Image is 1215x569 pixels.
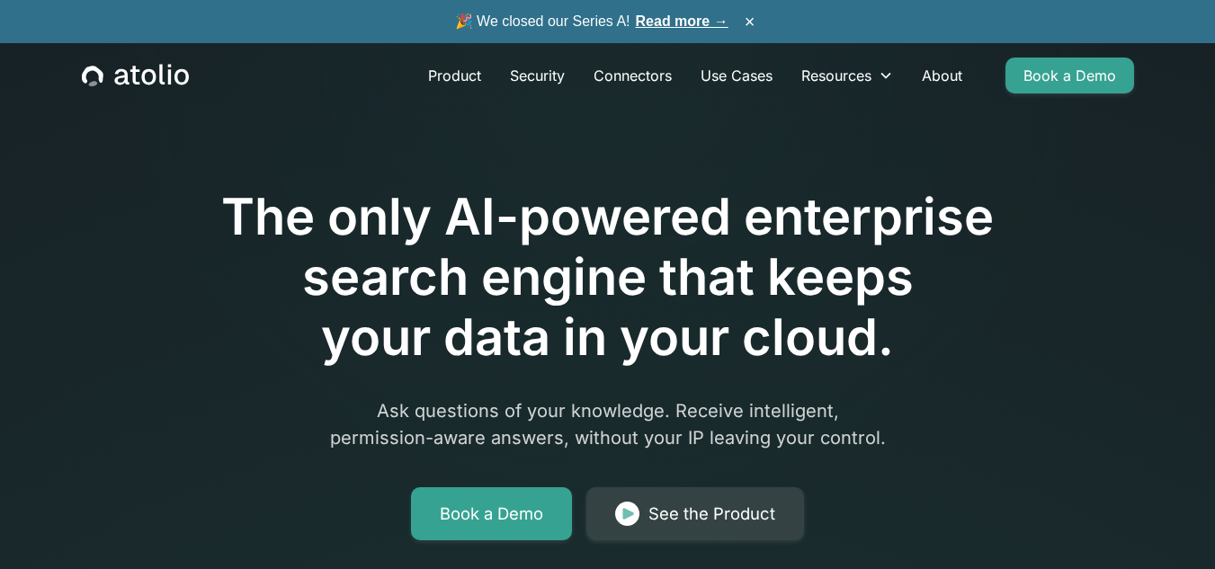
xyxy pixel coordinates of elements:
[907,58,977,93] a: About
[1005,58,1134,93] a: Book a Demo
[686,58,787,93] a: Use Cases
[648,502,775,527] div: See the Product
[586,487,804,541] a: See the Product
[147,187,1068,369] h1: The only AI-powered enterprise search engine that keeps your data in your cloud.
[636,13,728,29] a: Read more →
[496,58,579,93] a: Security
[787,58,907,93] div: Resources
[411,487,572,541] a: Book a Demo
[739,12,761,31] button: ×
[455,11,728,32] span: 🎉 We closed our Series A!
[414,58,496,93] a: Product
[82,64,189,87] a: home
[801,65,871,86] div: Resources
[579,58,686,93] a: Connectors
[263,397,953,451] p: Ask questions of your knowledge. Receive intelligent, permission-aware answers, without your IP l...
